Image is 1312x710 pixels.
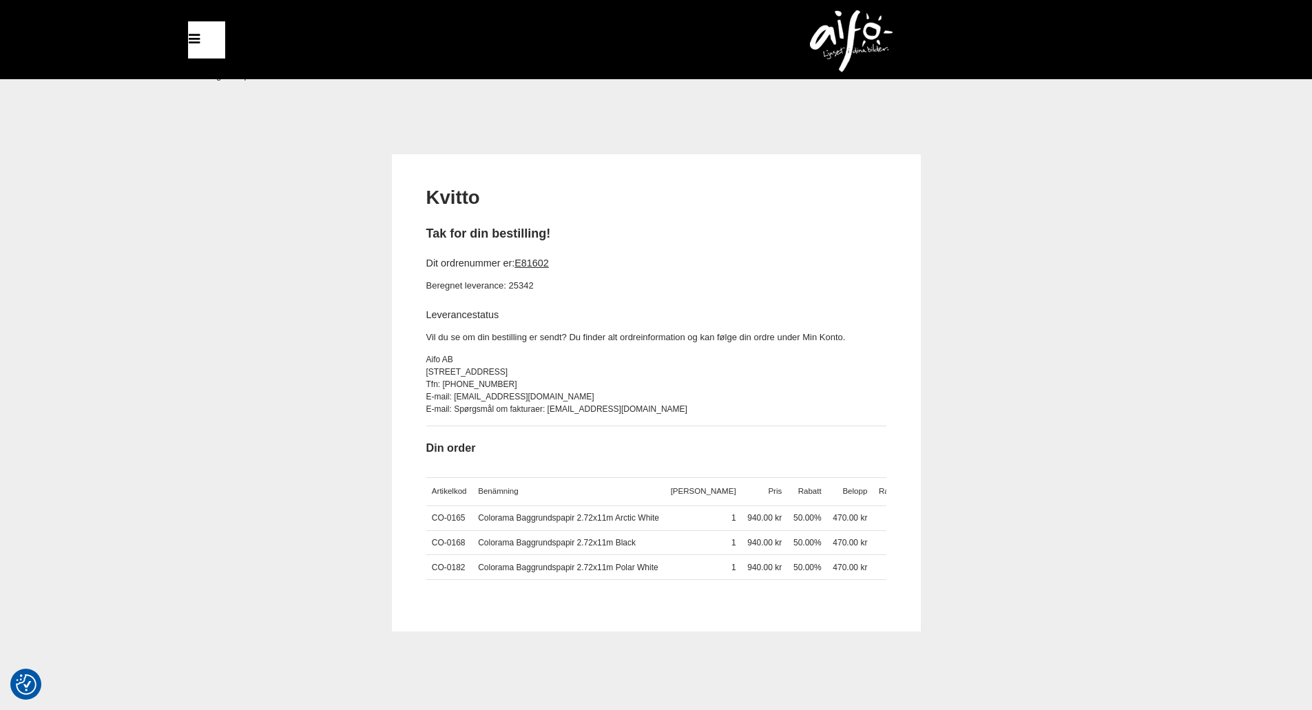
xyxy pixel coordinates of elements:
[798,487,822,495] span: Rabatt
[426,366,886,378] div: [STREET_ADDRESS]
[514,258,549,269] a: E81602
[793,563,822,572] span: 50.00%
[426,378,886,390] div: Tfn: [PHONE_NUMBER]
[747,513,773,523] span: 940.00
[426,331,886,345] p: Vil du se om din bestilling er sendt? Du finder alt ordreinformation og kan følge din ordre under...
[426,440,886,456] h3: Din order
[426,225,886,242] h2: Tak for din bestilling!
[833,513,858,523] span: 470.00
[478,513,659,523] a: Colorama Baggrundspapir 2.72x11m Arctic White
[478,487,518,495] span: Benämning
[432,538,466,547] a: CO-0168
[426,403,886,415] div: E-mail: Spørgsmål om fakturaer: [EMAIL_ADDRESS][DOMAIN_NAME]
[426,279,886,293] p: Beregnet leverance: 25342
[731,538,736,547] span: 1
[671,487,736,495] span: [PERSON_NAME]
[842,487,867,495] span: Belopp
[731,563,736,572] span: 1
[426,390,886,403] div: E-mail: [EMAIL_ADDRESS][DOMAIN_NAME]
[426,308,886,322] h4: Leverancestatus
[478,563,658,572] a: Colorama Baggrundspapir 2.72x11m Polar White
[810,10,893,72] img: logo.png
[833,538,858,547] span: 470.00
[432,563,466,572] a: CO-0182
[478,538,636,547] a: Colorama Baggrundspapir 2.72x11m Black
[793,513,822,523] span: 50.00%
[432,513,466,523] a: CO-0165
[833,563,858,572] span: 470.00
[426,185,886,211] h1: Kvitto
[747,538,773,547] span: 940.00
[432,487,467,495] span: Artikelkod
[16,672,37,697] button: Samtykkepræferencer
[731,513,736,523] span: 1
[768,487,782,495] span: Pris
[426,256,886,270] h4: Dit ordrenummer er:
[879,487,905,495] span: Radera
[793,538,822,547] span: 50.00%
[747,563,773,572] span: 940.00
[16,674,37,695] img: Revisit consent button
[426,353,886,366] div: Aifo AB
